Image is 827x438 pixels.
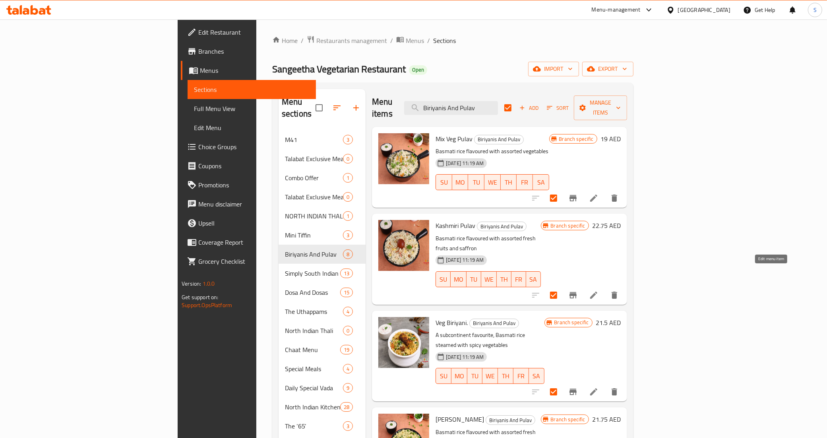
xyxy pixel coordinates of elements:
[181,23,316,42] a: Edit Restaurant
[343,154,353,164] div: items
[343,193,352,201] span: 0
[443,160,487,167] span: [DATE] 11:19 AM
[188,99,316,118] a: Full Menu View
[279,130,366,149] div: M413
[518,103,540,113] span: Add
[181,214,316,233] a: Upsell
[589,193,598,203] a: Edit menu item
[433,36,456,45] span: Sections
[486,416,535,425] span: Biriyanis And Pulav
[343,421,353,431] div: items
[343,327,352,335] span: 0
[279,283,366,302] div: Dosa And Dosas15
[443,256,487,264] span: [DATE] 11:19 AM
[504,177,514,188] span: TH
[409,65,427,75] div: Open
[406,36,424,45] span: Menus
[343,308,352,315] span: 4
[307,35,387,46] a: Restaurants management
[285,383,343,393] span: Daily Special Vada
[517,174,533,190] button: FR
[484,174,501,190] button: WE
[564,286,583,305] button: Branch-specific-item
[574,95,627,120] button: Manage items
[378,133,429,184] img: Mix Veg Pulav
[285,211,343,221] span: NORTH INDIAN THALI
[279,245,366,264] div: Biriyanis And Pulav8
[285,421,343,431] span: The ‘65’
[188,118,316,137] a: Edit Menu
[498,368,513,384] button: TH
[439,370,448,382] span: SU
[533,174,549,190] button: SA
[203,278,215,289] span: 1.0.0
[390,36,393,45] li: /
[285,192,343,202] span: Talabat Exclusive Meals
[343,211,353,221] div: items
[436,174,452,190] button: SU
[194,85,310,94] span: Sections
[589,64,627,74] span: export
[285,154,343,164] span: Talabat Exclusive Meals
[596,317,621,328] h6: 21.5 AED
[497,271,511,287] button: TH
[545,190,562,206] span: Select to update
[279,397,366,417] div: North Indian Kitchen28
[439,177,449,188] span: SU
[436,220,475,232] span: Kashmiri Pulav
[181,61,316,80] a: Menus
[477,222,526,231] span: Biriyanis And Pulav
[279,302,366,321] div: The Uthappams4
[436,271,451,287] button: SU
[443,353,487,361] span: [DATE] 11:19 AM
[285,402,340,412] span: North Indian Kitchen
[545,383,562,400] span: Select to update
[343,251,352,258] span: 8
[343,249,353,259] div: items
[343,173,353,183] div: items
[341,403,352,411] span: 28
[198,237,310,247] span: Coverage Report
[343,307,353,316] div: items
[564,189,583,208] button: Branch-specific-item
[285,307,343,316] span: The Uthappams
[188,80,316,99] a: Sections
[556,135,597,143] span: Branch specific
[343,212,352,220] span: 1
[181,156,316,175] a: Coupons
[198,218,310,228] span: Upsell
[279,226,366,245] div: Mini Tiffin3
[436,368,451,384] button: SU
[285,326,343,335] div: North Indian Thali
[343,364,353,374] div: items
[279,417,366,436] div: The ‘65’3
[194,123,310,132] span: Edit Menu
[285,173,343,183] span: Combo Offer
[482,368,498,384] button: WE
[285,364,343,374] span: Special Meals
[285,135,343,144] div: M41
[470,274,478,285] span: TU
[285,345,340,354] span: Chaat Menu
[343,192,353,202] div: items
[285,288,340,297] span: Dosa And Dosas
[198,27,310,37] span: Edit Restaurant
[545,287,562,304] span: Select to update
[316,36,387,45] span: Restaurants management
[592,220,621,231] h6: 22.75 AED
[528,62,579,76] button: import
[404,101,498,115] input: search
[343,326,353,335] div: items
[181,175,316,195] a: Promotions
[468,174,484,190] button: TU
[600,133,621,144] h6: 19 AED
[343,230,353,240] div: items
[198,161,310,171] span: Coupons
